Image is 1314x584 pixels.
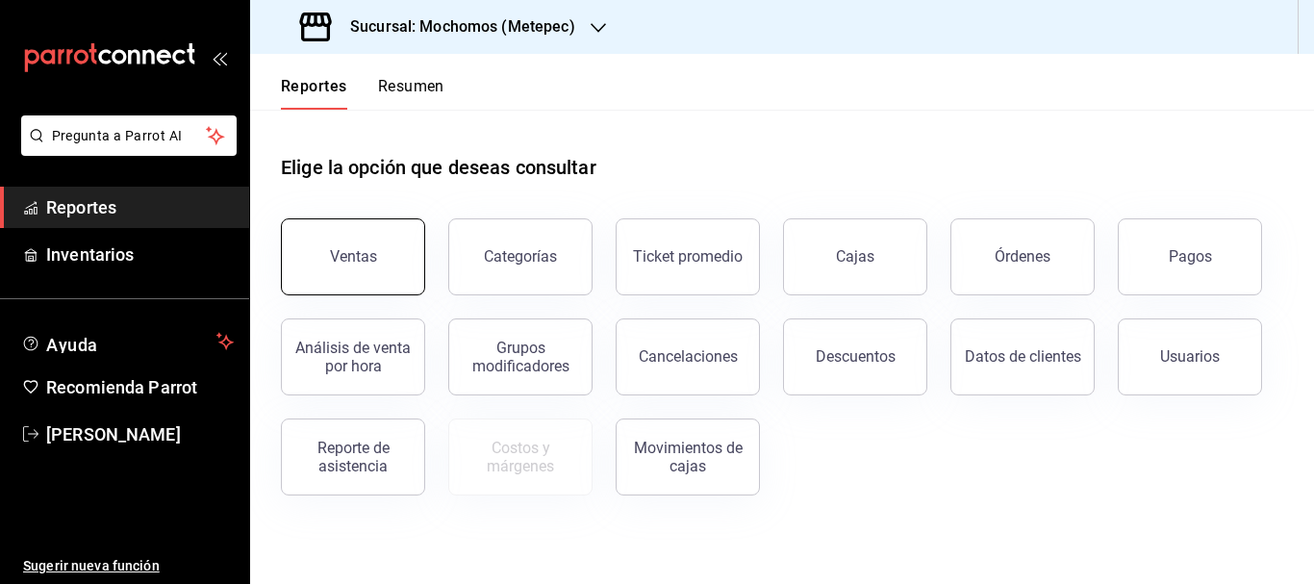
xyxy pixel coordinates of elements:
span: Inventarios [46,241,234,267]
button: Reportes [281,77,347,110]
span: Sugerir nueva función [23,556,234,576]
button: Descuentos [783,318,927,395]
button: Órdenes [950,218,1095,295]
a: Pregunta a Parrot AI [13,140,237,160]
button: Contrata inventarios para ver este reporte [448,419,593,495]
span: [PERSON_NAME] [46,421,234,447]
button: Grupos modificadores [448,318,593,395]
div: Movimientos de cajas [628,439,747,475]
div: Datos de clientes [965,347,1081,366]
div: Descuentos [816,347,896,366]
button: Datos de clientes [950,318,1095,395]
button: Movimientos de cajas [616,419,760,495]
button: Pregunta a Parrot AI [21,115,237,156]
div: Reporte de asistencia [293,439,413,475]
div: Usuarios [1160,347,1220,366]
span: Recomienda Parrot [46,374,234,400]
button: Resumen [378,77,444,110]
h3: Sucursal: Mochomos (Metepec) [335,15,575,38]
div: Categorías [484,247,557,266]
div: Ticket promedio [633,247,743,266]
button: Cajas [783,218,927,295]
span: Ayuda [46,330,209,353]
div: Ventas [330,247,377,266]
button: Cancelaciones [616,318,760,395]
div: Grupos modificadores [461,339,580,375]
button: Usuarios [1118,318,1262,395]
button: Pagos [1118,218,1262,295]
button: Ticket promedio [616,218,760,295]
button: open_drawer_menu [212,50,227,65]
button: Categorías [448,218,593,295]
button: Ventas [281,218,425,295]
div: navigation tabs [281,77,444,110]
button: Análisis de venta por hora [281,318,425,395]
div: Análisis de venta por hora [293,339,413,375]
div: Costos y márgenes [461,439,580,475]
span: Pregunta a Parrot AI [52,126,207,146]
button: Reporte de asistencia [281,419,425,495]
div: Pagos [1169,247,1212,266]
div: Cancelaciones [639,347,738,366]
span: Reportes [46,194,234,220]
h1: Elige la opción que deseas consultar [281,153,596,182]
div: Cajas [836,247,874,266]
div: Órdenes [995,247,1050,266]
